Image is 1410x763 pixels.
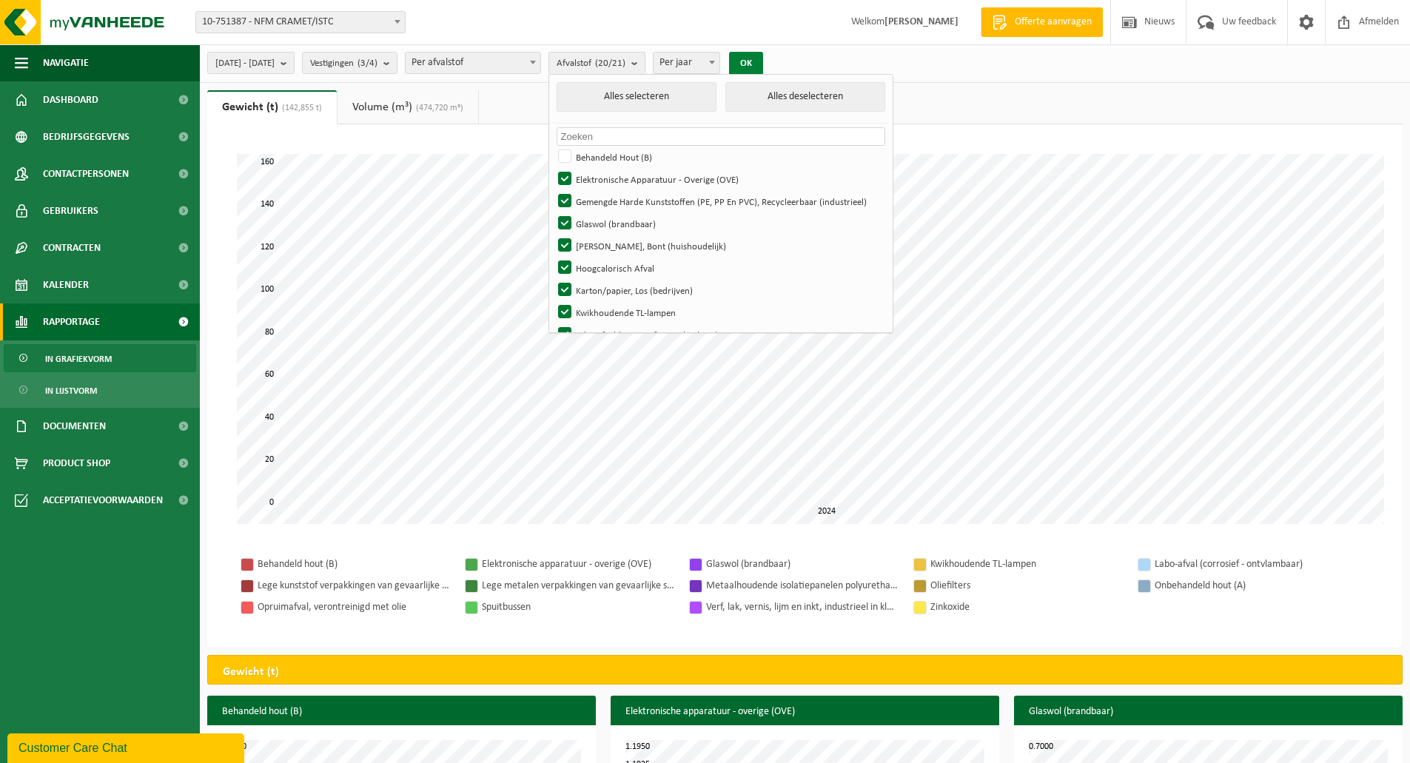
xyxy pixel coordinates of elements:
[884,16,959,27] strong: [PERSON_NAME]
[555,190,884,212] label: Gemengde Harde Kunststoffen (PE, PP En PVC), Recycleerbaar (industrieel)
[43,303,100,340] span: Rapportage
[557,127,886,146] input: Zoeken
[208,656,294,688] h2: Gewicht (t)
[43,44,89,81] span: Navigatie
[215,53,275,75] span: [DATE] - [DATE]
[725,82,885,112] button: Alles deselecteren
[555,146,884,168] label: Behandeld Hout (B)
[555,257,884,279] label: Hoogcalorisch Afval
[405,52,541,74] span: Per afvalstof
[406,53,540,73] span: Per afvalstof
[207,90,337,124] a: Gewicht (t)
[706,555,899,574] div: Glaswol (brandbaar)
[482,555,674,574] div: Elektronische apparatuur - overige (OVE)
[706,598,899,616] div: Verf, lak, vernis, lijm en inkt, industrieel in kleinverpakking
[1155,577,1347,595] div: Onbehandeld hout (A)
[595,58,625,68] count: (20/21)
[4,376,196,404] a: In lijstvorm
[310,53,377,75] span: Vestigingen
[1011,15,1095,30] span: Offerte aanvragen
[357,58,377,68] count: (3/4)
[7,730,247,763] iframe: chat widget
[196,12,405,33] span: 10-751387 - NFM CRAMET/ISTC
[43,445,110,482] span: Product Shop
[43,266,89,303] span: Kalender
[611,696,999,728] h3: Elektronische apparatuur - overige (OVE)
[555,168,884,190] label: Elektronische Apparatuur - Overige (OVE)
[555,323,884,346] label: Labo-afval (corrosief - Ontvlambaar)
[653,52,720,74] span: Per jaar
[555,279,884,301] label: Karton/papier, Los (bedrijven)
[1014,696,1403,728] h3: Glaswol (brandbaar)
[43,482,163,519] span: Acceptatievoorwaarden
[706,577,899,595] div: Metaalhoudende isolatiepanelen polyurethaan (PU)
[43,408,106,445] span: Documenten
[548,52,645,74] button: Afvalstof(20/21)
[43,81,98,118] span: Dashboard
[4,344,196,372] a: In grafiekvorm
[302,52,397,74] button: Vestigingen(3/4)
[278,104,322,112] span: (142,855 t)
[338,90,478,124] a: Volume (m³)
[43,155,129,192] span: Contactpersonen
[45,377,97,405] span: In lijstvorm
[43,229,101,266] span: Contracten
[930,555,1123,574] div: Kwikhoudende TL-lampen
[482,577,674,595] div: Lege metalen verpakkingen van gevaarlijke stoffen
[654,53,719,73] span: Per jaar
[1155,555,1347,574] div: Labo-afval (corrosief - ontvlambaar)
[555,235,884,257] label: [PERSON_NAME], Bont (huishoudelijk)
[412,104,463,112] span: (474,720 m³)
[258,598,450,616] div: Opruimafval, verontreinigd met olie
[258,577,450,595] div: Lege kunststof verpakkingen van gevaarlijke stoffen
[258,555,450,574] div: Behandeld hout (B)
[930,598,1123,616] div: Zinkoxide
[555,301,884,323] label: Kwikhoudende TL-lampen
[207,696,596,728] h3: Behandeld hout (B)
[43,118,130,155] span: Bedrijfsgegevens
[43,192,98,229] span: Gebruikers
[207,52,295,74] button: [DATE] - [DATE]
[557,82,716,112] button: Alles selecteren
[195,11,406,33] span: 10-751387 - NFM CRAMET/ISTC
[45,345,112,373] span: In grafiekvorm
[930,577,1123,595] div: Oliefilters
[981,7,1103,37] a: Offerte aanvragen
[557,53,625,75] span: Afvalstof
[729,52,763,75] button: OK
[482,598,674,616] div: Spuitbussen
[555,212,884,235] label: Glaswol (brandbaar)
